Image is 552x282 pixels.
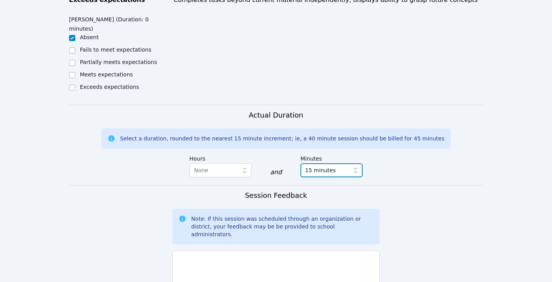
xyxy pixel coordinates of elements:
[245,190,307,201] h3: Session Feedback
[300,152,363,163] label: Minutes
[189,152,252,163] label: Hours
[80,34,99,40] label: Absent
[194,167,208,173] span: None
[249,110,303,121] h3: Actual Duration
[80,47,151,53] label: Fails to meet expectations
[270,168,282,177] div: and
[189,163,252,177] button: None
[305,166,336,175] span: 15 minutes
[80,59,157,65] label: Partially meets expectations
[69,12,173,33] legend: [PERSON_NAME] (Duration: 0 minutes)
[191,215,373,238] div: Note: If this session was scheduled through an organization or district, your feedback may be be ...
[120,135,444,142] div: Select a duration, rounded to the nearest 15 minute increment; ie, a 40 minute session should be ...
[80,71,133,78] label: Meets expectations
[300,163,363,177] button: 15 minutes
[80,84,139,90] label: Exceeds expectations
